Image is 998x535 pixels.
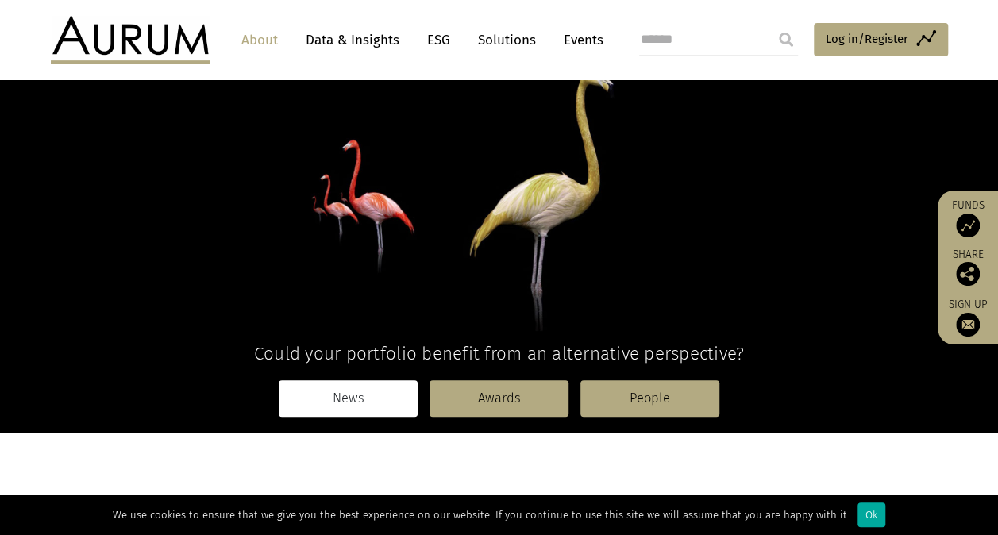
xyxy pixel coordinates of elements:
[470,25,544,55] a: Solutions
[956,262,980,286] img: Share this post
[419,25,458,55] a: ESG
[826,29,908,48] span: Log in/Register
[279,380,418,417] a: News
[233,25,286,55] a: About
[770,24,802,56] input: Submit
[946,298,990,337] a: Sign up
[556,25,603,55] a: Events
[857,502,885,527] div: Ok
[946,198,990,237] a: Funds
[298,25,407,55] a: Data & Insights
[956,313,980,337] img: Sign up to our newsletter
[956,214,980,237] img: Access Funds
[814,23,948,56] a: Log in/Register
[51,343,948,364] h4: Could your portfolio benefit from an alternative perspective?
[430,380,568,417] a: Awards
[580,380,719,417] a: People
[946,249,990,286] div: Share
[51,16,210,64] img: Aurum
